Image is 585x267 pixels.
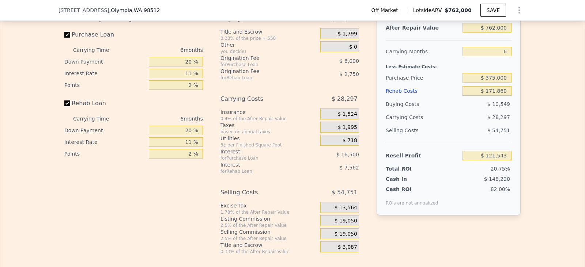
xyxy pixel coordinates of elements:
[339,58,359,64] span: $ 6,000
[386,98,460,111] div: Buying Costs
[220,68,302,75] div: Origination Fee
[487,101,510,107] span: $ 10,549
[335,205,357,211] span: $ 13,564
[73,113,121,125] div: Carrying Time
[337,111,357,118] span: $ 1,524
[335,231,357,237] span: $ 19,050
[337,124,357,131] span: $ 1,995
[336,152,359,157] span: $ 16,500
[386,165,431,172] div: Total ROI
[337,31,357,37] span: $ 1,799
[386,149,460,162] div: Resell Profit
[220,41,317,49] div: Other
[487,114,510,120] span: $ 28,297
[491,166,510,172] span: 20.75%
[386,193,438,206] div: ROIs are not annualized
[220,129,317,135] div: based on annual taxes
[339,165,359,171] span: $ 7,562
[512,3,526,18] button: Show Options
[64,136,146,148] div: Interest Rate
[386,124,460,137] div: Selling Costs
[220,155,302,161] div: for Purchase Loan
[73,44,121,56] div: Carrying Time
[220,161,302,168] div: Interest
[220,209,317,215] div: 1.78% of the After Repair Value
[386,58,512,71] div: Less Estimate Costs:
[220,241,317,249] div: Title and Escrow
[220,222,317,228] div: 2.5% of the After Repair Value
[332,92,358,106] span: $ 28,297
[64,97,146,110] label: Rehab Loan
[220,228,317,236] div: Selling Commission
[480,4,506,17] button: SAVE
[220,62,302,68] div: for Purchase Loan
[339,71,359,77] span: $ 2,750
[332,186,358,199] span: $ 54,751
[386,84,460,98] div: Rehab Costs
[220,54,302,62] div: Origination Fee
[491,186,510,192] span: 82.00%
[220,148,302,155] div: Interest
[124,44,203,56] div: 6 months
[487,127,510,133] span: $ 54,751
[109,7,160,14] span: , Olympia
[484,176,510,182] span: $ 148,220
[220,215,317,222] div: Listing Commission
[64,125,146,136] div: Down Payment
[58,7,109,14] span: [STREET_ADDRESS]
[386,111,431,124] div: Carrying Costs
[371,7,401,14] span: Off Market
[220,92,302,106] div: Carrying Costs
[335,218,357,224] span: $ 19,050
[64,68,146,79] div: Interest Rate
[124,113,203,125] div: 6 months
[386,45,460,58] div: Carrying Months
[349,44,357,50] span: $ 0
[220,35,317,41] div: 0.33% of the price + 550
[343,137,357,144] span: $ 718
[64,28,146,41] label: Purchase Loan
[220,142,317,148] div: 3¢ per Finished Square Foot
[386,21,460,34] div: After Repair Value
[220,108,317,116] div: Insurance
[337,244,357,251] span: $ 3,087
[220,236,317,241] div: 2.5% of the After Repair Value
[220,75,302,81] div: for Rehab Loan
[64,148,146,160] div: Points
[220,186,302,199] div: Selling Costs
[413,7,445,14] span: Lotside ARV
[220,249,317,255] div: 0.33% of the After Repair Value
[220,116,317,122] div: 0.4% of the After Repair Value
[220,122,317,129] div: Taxes
[220,28,317,35] div: Title and Escrow
[132,7,160,13] span: , WA 98512
[220,135,317,142] div: Utilities
[386,186,438,193] div: Cash ROI
[220,168,302,174] div: for Rehab Loan
[220,202,317,209] div: Excise Tax
[386,175,431,183] div: Cash In
[64,56,146,68] div: Down Payment
[64,32,70,38] input: Purchase Loan
[445,7,472,13] span: $762,000
[64,100,70,106] input: Rehab Loan
[386,71,460,84] div: Purchase Price
[220,49,317,54] div: you decide!
[64,79,146,91] div: Points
